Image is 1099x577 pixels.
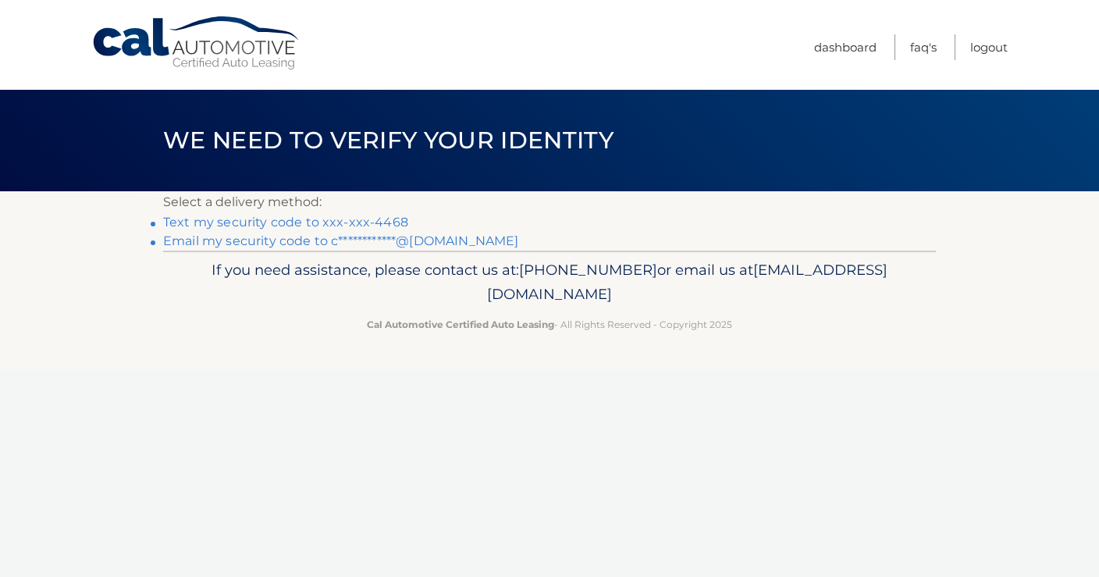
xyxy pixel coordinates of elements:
[163,215,408,230] a: Text my security code to xxx-xxx-4468
[173,316,926,333] p: - All Rights Reserved - Copyright 2025
[367,319,554,330] strong: Cal Automotive Certified Auto Leasing
[814,34,877,60] a: Dashboard
[91,16,302,71] a: Cal Automotive
[173,258,926,308] p: If you need assistance, please contact us at: or email us at
[519,261,657,279] span: [PHONE_NUMBER]
[163,191,936,213] p: Select a delivery method:
[163,126,614,155] span: We need to verify your identity
[970,34,1008,60] a: Logout
[910,34,937,60] a: FAQ's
